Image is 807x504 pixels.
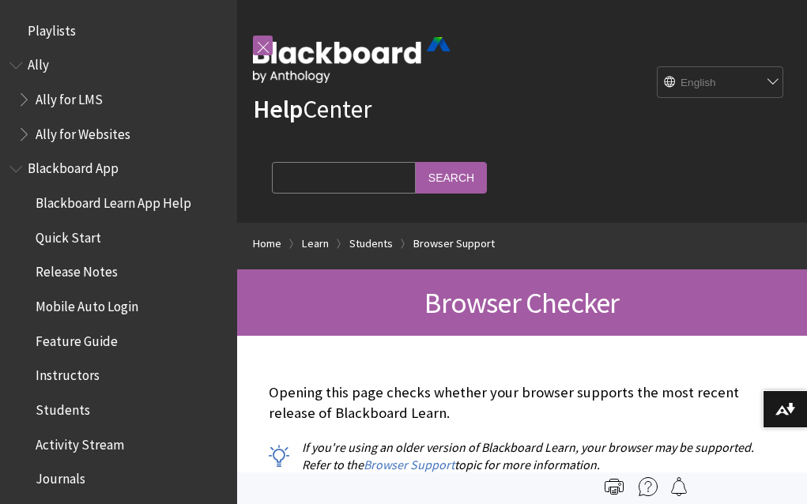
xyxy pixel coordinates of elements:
[269,382,775,423] p: Opening this page checks whether your browser supports the most recent release of Blackboard Learn.
[349,234,393,254] a: Students
[658,67,784,99] select: Site Language Selector
[253,93,371,125] a: HelpCenter
[36,293,138,314] span: Mobile Auto Login
[413,234,495,254] a: Browser Support
[36,259,118,280] span: Release Notes
[639,477,658,496] img: More help
[36,224,101,246] span: Quick Start
[36,121,130,142] span: Ally for Websites
[36,466,85,487] span: Journals
[36,86,103,107] span: Ally for LMS
[416,162,487,193] input: Search
[253,93,303,125] strong: Help
[36,363,100,384] span: Instructors
[9,52,228,148] nav: Book outline for Anthology Ally Help
[28,156,119,177] span: Blackboard App
[36,431,124,453] span: Activity Stream
[302,234,329,254] a: Learn
[269,438,775,474] p: If you're using an older version of Blackboard Learn, your browser may be supported. Refer to the...
[364,457,454,473] a: Browser Support
[28,17,76,39] span: Playlists
[253,37,451,83] img: Blackboard by Anthology
[28,52,49,73] span: Ally
[669,477,688,496] img: Follow this page
[36,397,90,418] span: Students
[9,17,228,44] nav: Book outline for Playlists
[424,284,619,321] span: Browser Checker
[36,328,118,349] span: Feature Guide
[36,190,191,211] span: Blackboard Learn App Help
[605,477,624,496] img: Print
[253,234,281,254] a: Home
